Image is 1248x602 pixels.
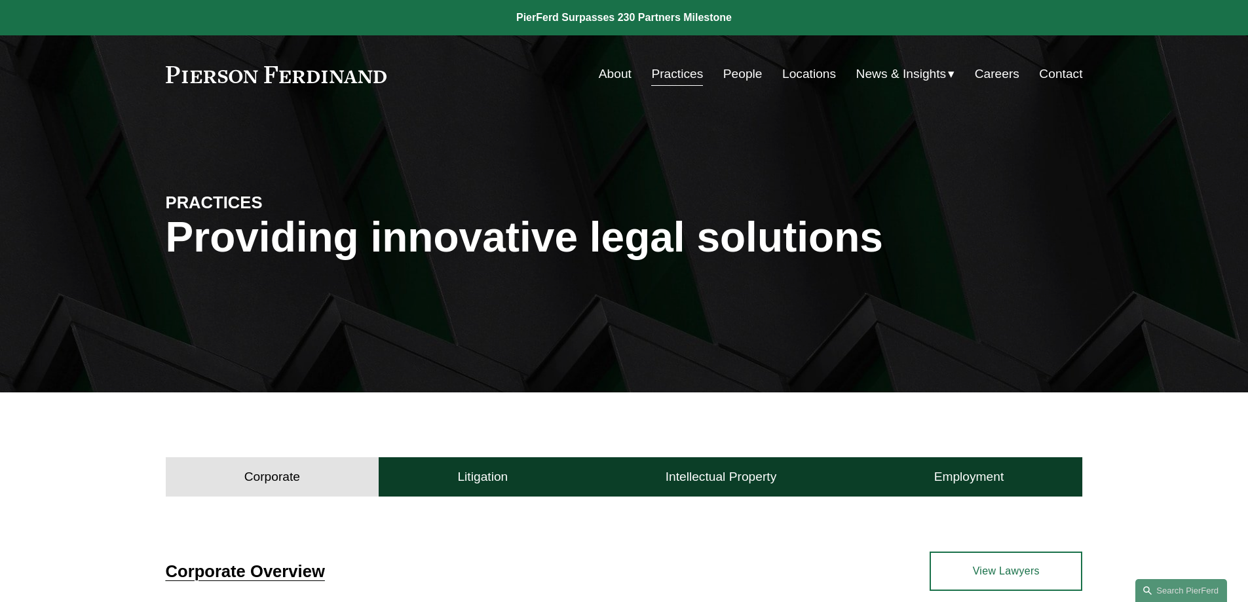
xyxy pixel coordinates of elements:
[934,469,1004,485] h4: Employment
[166,214,1083,261] h1: Providing innovative legal solutions
[651,62,703,86] a: Practices
[166,562,325,580] a: Corporate Overview
[723,62,763,86] a: People
[166,192,395,213] h4: PRACTICES
[666,469,777,485] h4: Intellectual Property
[244,469,300,485] h4: Corporate
[856,62,955,86] a: folder dropdown
[930,552,1082,591] a: View Lawyers
[1039,62,1082,86] a: Contact
[975,62,1019,86] a: Careers
[599,62,632,86] a: About
[457,469,508,485] h4: Litigation
[1135,579,1227,602] a: Search this site
[856,63,947,86] span: News & Insights
[782,62,836,86] a: Locations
